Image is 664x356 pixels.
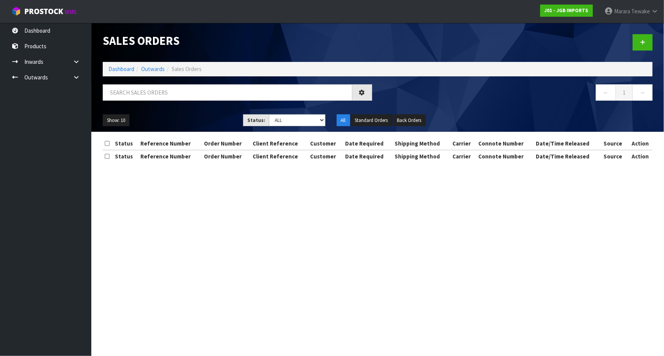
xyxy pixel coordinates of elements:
button: All [337,114,350,127]
a: J01 - JGB IMPORTS [540,5,593,17]
th: Action [628,138,653,150]
th: Date Required [343,138,393,150]
input: Search sales orders [103,84,352,101]
th: Client Reference [251,150,309,162]
th: Order Number [202,138,251,150]
th: Shipping Method [393,150,451,162]
th: Date/Time Released [534,138,602,150]
th: Order Number [202,150,251,162]
th: Status [113,138,139,150]
th: Carrier [451,150,476,162]
a: Outwards [141,65,165,73]
span: Tewake [631,8,650,15]
th: Status [113,150,139,162]
th: Source [602,150,628,162]
a: ← [596,84,616,101]
th: Connote Number [476,138,534,150]
small: WMS [65,8,76,16]
button: Back Orders [393,114,426,127]
th: Connote Number [476,150,534,162]
th: Shipping Method [393,138,451,150]
th: Customer [308,138,343,150]
button: Show: 10 [103,114,129,127]
th: Date Required [343,150,393,162]
th: Reference Number [139,150,202,162]
img: cube-alt.png [11,6,21,16]
span: Sales Orders [172,65,202,73]
th: Reference Number [139,138,202,150]
th: Action [628,150,653,162]
th: Customer [308,150,343,162]
th: Carrier [451,138,476,150]
h1: Sales Orders [103,34,372,47]
th: Client Reference [251,138,309,150]
a: 1 [616,84,633,101]
th: Source [602,138,628,150]
strong: J01 - JGB IMPORTS [545,7,589,14]
span: ProStock [24,6,63,16]
a: Dashboard [108,65,134,73]
strong: Status: [247,117,265,123]
span: Marara [614,8,630,15]
a: → [632,84,653,101]
button: Standard Orders [351,114,392,127]
th: Date/Time Released [534,150,602,162]
nav: Page navigation [384,84,653,103]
